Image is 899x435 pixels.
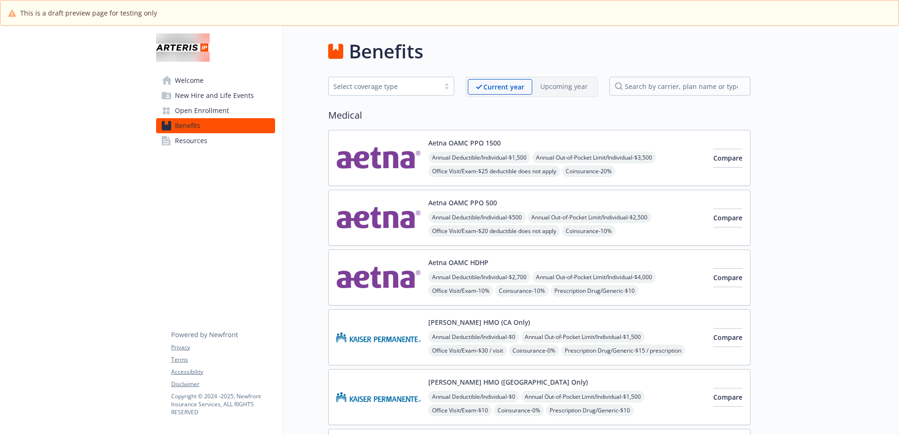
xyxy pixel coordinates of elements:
button: Compare [713,268,742,287]
p: Copyright © 2024 - 2025 , Newfront Insurance Services, ALL RIGHTS RESERVED [171,392,275,416]
span: Compare [713,393,742,402]
span: This is a draft preview page for testing only [20,8,157,18]
a: Benefits [156,118,275,133]
h2: Medical [328,108,750,122]
button: Aetna OAMC HDHP [428,258,489,267]
img: Kaiser Permanente Insurance Company carrier logo [336,377,421,417]
img: Kaiser Permanente Insurance Company carrier logo [336,317,421,357]
span: Prescription Drug/Generic - $15 / prescription [561,345,685,356]
img: Aetna Inc carrier logo [336,258,421,298]
span: Office Visit/Exam - $20 deductible does not apply [428,225,560,237]
button: Compare [713,209,742,227]
span: Coinsurance - 0% [509,345,559,356]
span: Coinsurance - 10% [495,285,549,297]
a: Privacy [171,343,275,352]
a: Disclaimer [171,380,275,388]
span: Annual Out-of-Pocket Limit/Individual - $1,500 [521,331,645,343]
span: Resources [175,133,207,148]
span: Annual Out-of-Pocket Limit/Individual - $2,500 [528,211,651,223]
span: Annual Deductible/Individual - $500 [428,211,526,223]
span: Annual Deductible/Individual - $0 [428,331,519,343]
a: Resources [156,133,275,148]
a: Welcome [156,73,275,88]
span: Annual Out-of-Pocket Limit/Individual - $3,500 [532,152,656,163]
span: Annual Out-of-Pocket Limit/Individual - $1,500 [521,391,645,403]
input: search by carrier, plan name or type [609,77,750,96]
span: Benefits [175,118,200,133]
span: Compare [713,153,742,162]
span: Coinsurance - 20% [562,165,615,177]
span: Annual Out-of-Pocket Limit/Individual - $4,000 [532,271,656,283]
span: New Hire and Life Events [175,88,254,103]
p: Upcoming year [540,81,588,91]
div: Select coverage type [333,81,435,91]
span: Compare [713,213,742,222]
a: Open Enrollment [156,103,275,118]
button: [PERSON_NAME] HMO ([GEOGRAPHIC_DATA] Only) [428,377,588,387]
span: Compare [713,273,742,282]
span: Annual Deductible/Individual - $1,500 [428,152,530,163]
p: Current year [483,82,524,92]
span: Upcoming year [532,79,596,95]
button: [PERSON_NAME] HMO (CA Only) [428,317,530,327]
button: Compare [713,388,742,407]
span: Welcome [175,73,204,88]
span: Office Visit/Exam - 10% [428,285,493,297]
a: Terms [171,355,275,364]
h1: Benefits [349,37,423,65]
span: Compare [713,333,742,342]
span: Coinsurance - 10% [562,225,615,237]
span: Office Visit/Exam - $10 [428,404,492,416]
span: Office Visit/Exam - $25 deductible does not apply [428,165,560,177]
span: Prescription Drug/Generic - $10 [546,404,634,416]
span: Annual Deductible/Individual - $2,700 [428,271,530,283]
button: Compare [713,149,742,168]
button: Aetna OAMC PPO 1500 [428,138,501,148]
span: Office Visit/Exam - $30 / visit [428,345,507,356]
a: Accessibility [171,368,275,376]
button: Compare [713,328,742,347]
button: Aetna OAMC PPO 500 [428,198,497,208]
span: Coinsurance - 0% [494,404,544,416]
a: New Hire and Life Events [156,88,275,103]
span: Prescription Drug/Generic - $10 [551,285,639,297]
span: Annual Deductible/Individual - $0 [428,391,519,403]
img: Aetna Inc carrier logo [336,138,421,178]
img: Aetna Inc carrier logo [336,198,421,238]
span: Open Enrollment [175,103,229,118]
